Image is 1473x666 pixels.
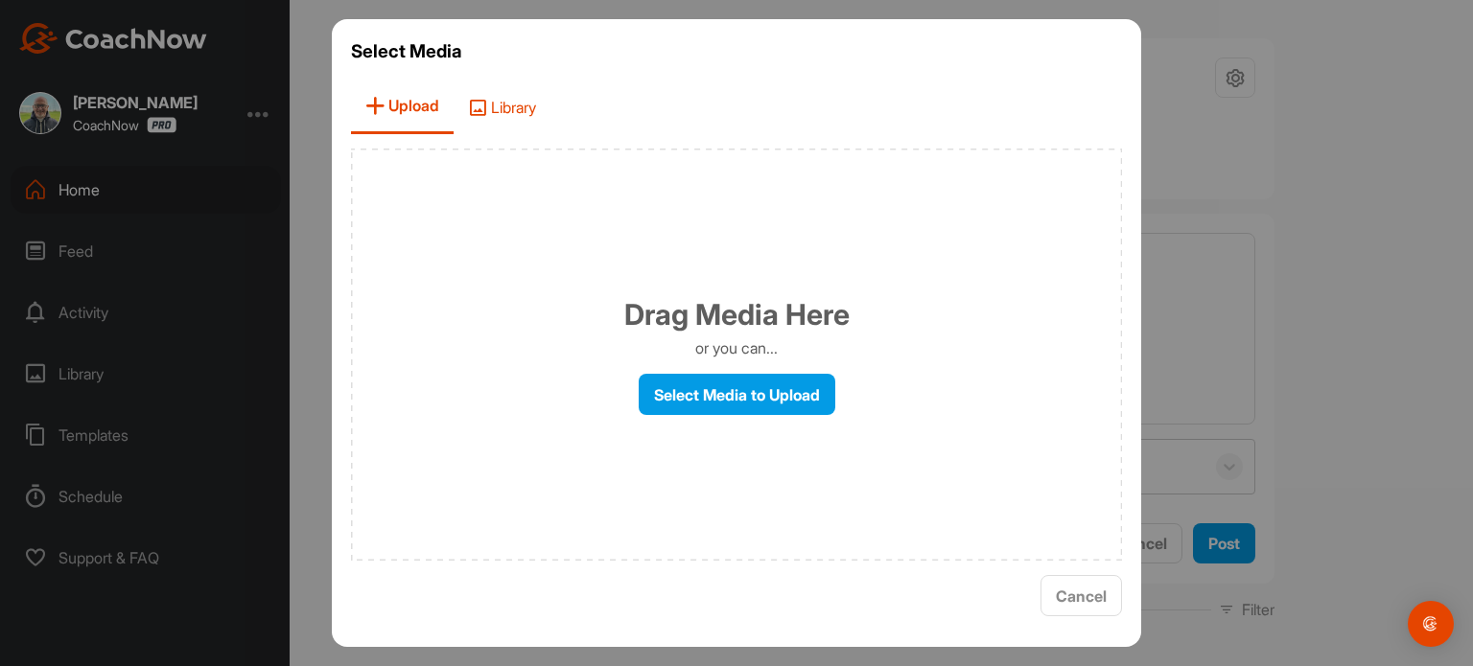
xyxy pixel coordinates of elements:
[695,336,778,359] p: or you can...
[1056,586,1107,606] span: Cancel
[639,374,835,415] label: Select Media to Upload
[351,38,1122,65] h3: Select Media
[1040,575,1122,616] button: Cancel
[454,80,550,134] span: Library
[351,80,454,134] span: Upload
[1408,601,1454,647] div: Open Intercom Messenger
[624,293,850,336] h1: Drag Media Here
